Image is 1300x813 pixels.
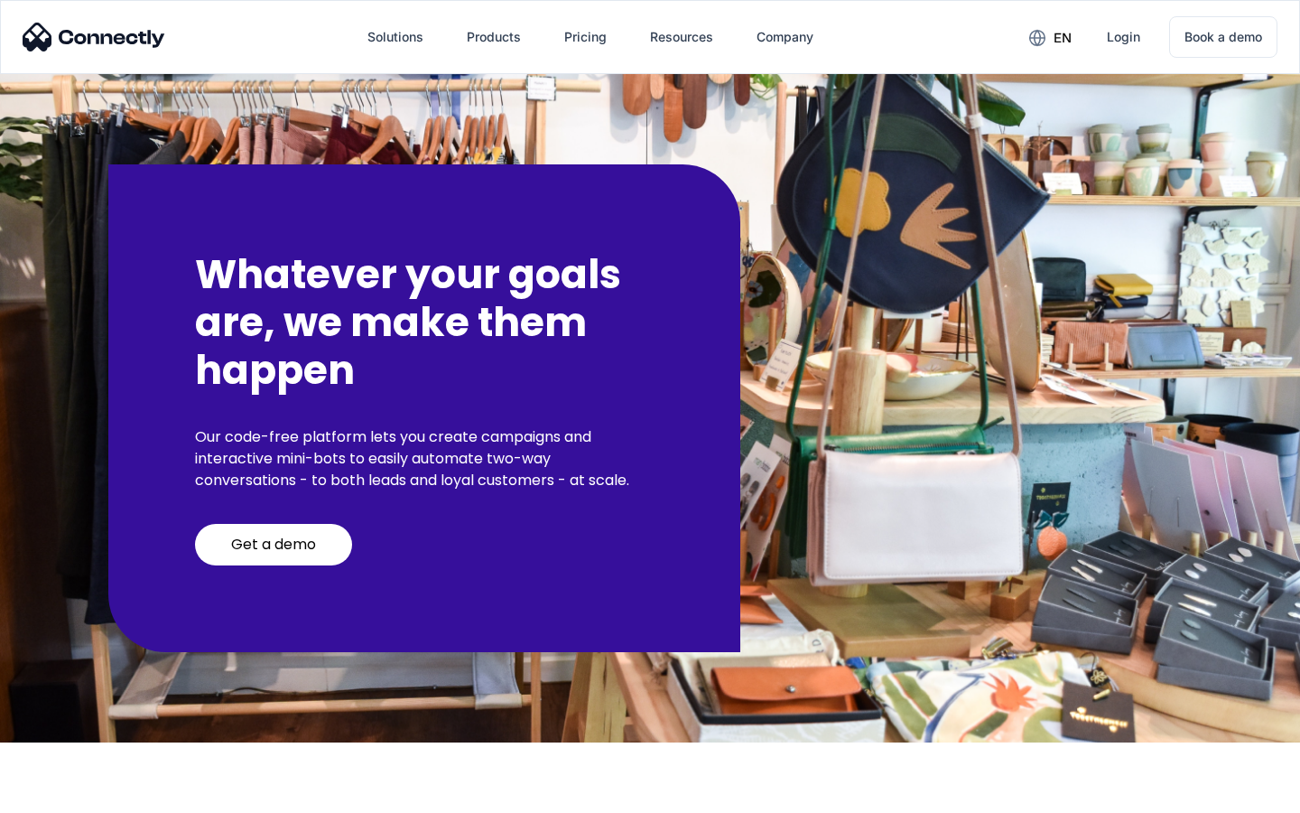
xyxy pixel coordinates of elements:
[1169,16,1277,58] a: Book a demo
[231,536,316,554] div: Get a demo
[564,24,607,50] div: Pricing
[195,251,654,394] h2: Whatever your goals are, we make them happen
[467,24,521,50] div: Products
[367,24,423,50] div: Solutions
[1092,15,1155,59] a: Login
[550,15,621,59] a: Pricing
[757,24,813,50] div: Company
[1054,25,1072,51] div: en
[1107,24,1140,50] div: Login
[23,23,165,51] img: Connectly Logo
[195,524,352,565] a: Get a demo
[195,426,654,491] p: Our code-free platform lets you create campaigns and interactive mini-bots to easily automate two...
[18,781,108,807] aside: Language selected: English
[36,781,108,807] ul: Language list
[650,24,713,50] div: Resources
